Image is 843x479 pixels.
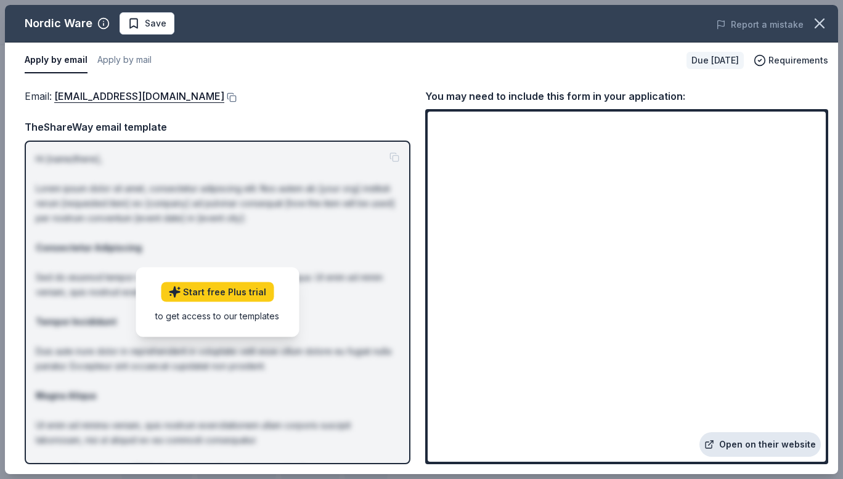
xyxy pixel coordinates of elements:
[25,14,92,33] div: Nordic Ware
[36,242,142,253] strong: Consectetur Adipiscing
[699,432,821,457] a: Open on their website
[25,119,410,135] div: TheShareWay email template
[425,88,828,104] div: You may need to include this form in your application:
[686,52,744,69] div: Due [DATE]
[25,90,224,102] span: Email :
[54,88,224,104] a: [EMAIL_ADDRESS][DOMAIN_NAME]
[768,53,828,68] span: Requirements
[36,316,116,327] strong: Tempor Incididunt
[36,390,96,401] strong: Magna Aliqua
[754,53,828,68] button: Requirements
[97,47,152,73] button: Apply by mail
[161,282,274,302] a: Start free Plus trial
[716,17,804,32] button: Report a mistake
[120,12,174,35] button: Save
[145,16,166,31] span: Save
[25,47,88,73] button: Apply by email
[155,309,279,322] div: to get access to our templates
